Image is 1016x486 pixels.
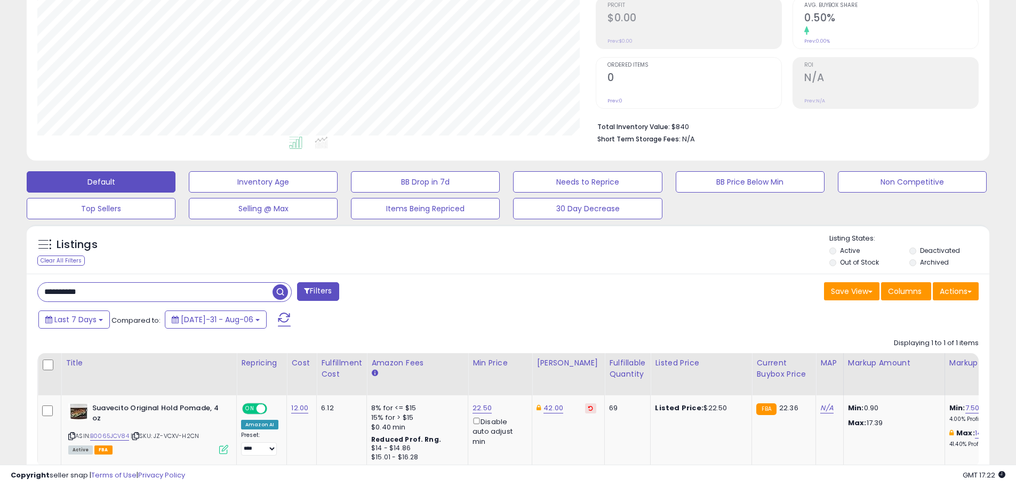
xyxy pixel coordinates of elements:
[371,453,460,462] div: $15.01 - $16.28
[820,357,838,369] div: MAP
[607,62,781,68] span: Ordered Items
[920,246,960,255] label: Deactivated
[804,62,978,68] span: ROI
[189,198,338,219] button: Selling @ Max
[779,403,798,413] span: 22.36
[655,403,703,413] b: Listed Price:
[57,237,98,252] h5: Listings
[111,315,161,325] span: Compared to:
[804,3,978,9] span: Avg. Buybox Share
[848,357,940,369] div: Markup Amount
[297,282,339,301] button: Filters
[165,310,267,329] button: [DATE]-31 - Aug-06
[321,403,358,413] div: 6.12
[607,71,781,86] h2: 0
[138,470,185,480] a: Privacy Policy
[848,418,937,428] p: 17.39
[38,310,110,329] button: Last 7 Days
[371,435,441,444] b: Reduced Prof. Rng.
[609,403,642,413] div: 69
[131,432,199,440] span: | SKU: JZ-VCXV-H2CN
[824,282,879,300] button: Save View
[949,403,965,413] b: Min:
[371,444,460,453] div: $14 - $14.86
[266,404,283,413] span: OFF
[676,171,825,193] button: BB Price Below Min
[371,357,463,369] div: Amazon Fees
[371,413,460,423] div: 15% for > $15
[473,403,492,413] a: 22.50
[963,470,1005,480] span: 2025-08-14 17:22 GMT
[756,357,811,380] div: Current Buybox Price
[655,357,747,369] div: Listed Price
[291,357,312,369] div: Cost
[840,246,860,255] label: Active
[888,286,922,297] span: Columns
[189,171,338,193] button: Inventory Age
[68,403,90,420] img: 41rZBkLMn0L._SL40_.jpg
[291,403,308,413] a: 12.00
[371,369,378,378] small: Amazon Fees.
[37,256,85,266] div: Clear All Filters
[933,282,979,300] button: Actions
[243,404,257,413] span: ON
[829,234,989,244] p: Listing States:
[848,403,937,413] p: 0.90
[607,98,622,104] small: Prev: 0
[241,357,282,369] div: Repricing
[597,134,681,144] b: Short Term Storage Fees:
[54,314,97,325] span: Last 7 Days
[655,403,743,413] div: $22.50
[838,171,987,193] button: Non Competitive
[371,423,460,432] div: $0.40 min
[351,171,500,193] button: BB Drop in 7d
[881,282,931,300] button: Columns
[804,38,830,44] small: Prev: 0.00%
[804,12,978,26] h2: 0.50%
[321,357,362,380] div: Fulfillment Cost
[27,198,175,219] button: Top Sellers
[597,122,670,131] b: Total Inventory Value:
[840,258,879,267] label: Out of Stock
[66,357,232,369] div: Title
[473,416,524,447] div: Disable auto adjust min
[513,171,662,193] button: Needs to Reprice
[11,470,50,480] strong: Copyright
[94,445,113,455] span: FBA
[956,428,975,438] b: Max:
[68,445,93,455] span: All listings currently available for purchase on Amazon
[90,432,129,441] a: B0065JCV84
[920,258,949,267] label: Archived
[820,403,833,413] a: N/A
[371,403,460,413] div: 8% for <= $15
[804,71,978,86] h2: N/A
[27,171,175,193] button: Default
[241,432,278,456] div: Preset:
[965,403,980,413] a: 7.50
[894,338,979,348] div: Displaying 1 to 1 of 1 items
[609,357,646,380] div: Fulfillable Quantity
[473,357,527,369] div: Min Price
[513,198,662,219] button: 30 Day Decrease
[91,470,137,480] a: Terms of Use
[607,3,781,9] span: Profit
[848,403,864,413] strong: Min:
[543,403,563,413] a: 42.00
[351,198,500,219] button: Items Being Repriced
[607,12,781,26] h2: $0.00
[848,418,867,428] strong: Max:
[537,357,600,369] div: [PERSON_NAME]
[92,403,222,426] b: Suavecito Original Hold Pomade, 4 oz
[975,428,997,439] a: 144.92
[241,420,278,429] div: Amazon AI
[607,38,633,44] small: Prev: $0.00
[597,119,971,132] li: $840
[68,403,228,453] div: ASIN:
[181,314,253,325] span: [DATE]-31 - Aug-06
[756,403,776,415] small: FBA
[11,471,185,481] div: seller snap | |
[804,98,825,104] small: Prev: N/A
[682,134,695,144] span: N/A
